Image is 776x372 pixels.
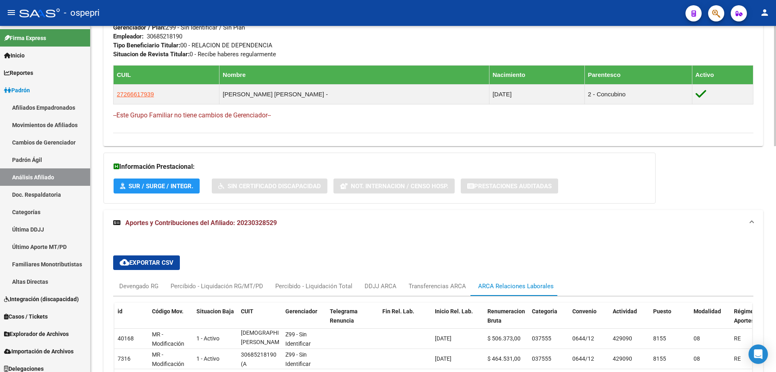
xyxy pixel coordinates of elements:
[572,355,594,362] span: 0644/12
[584,65,692,84] th: Parentesco
[113,33,143,40] strong: Empleador:
[692,65,753,84] th: Activo
[760,8,770,17] mat-icon: person
[327,303,379,338] datatable-header-cell: Telegrama Renuncia
[275,282,352,291] div: Percibido - Liquidación Total
[529,303,569,338] datatable-header-cell: Categoria
[734,335,741,342] span: RE
[584,84,692,104] td: 2 - Concubino
[119,282,158,291] div: Devengado RG
[489,65,584,84] th: Nacimiento
[613,355,632,362] span: 429090
[114,179,200,193] button: SUR / SURGE / INTEGR.
[118,308,122,315] span: id
[114,303,149,338] datatable-header-cell: id
[409,282,466,291] div: Transferencias ARCA
[113,51,190,58] strong: Situacion de Revista Titular:
[147,32,182,41] div: 30685218190
[118,335,134,342] span: 40168
[117,91,154,98] span: 27266617939
[694,308,721,315] span: Modalidad
[113,51,276,58] span: 0 - Recibe haberes regularmente
[285,308,317,315] span: Gerenciador
[382,308,414,315] span: Fin Rel. Lab.
[285,351,311,367] span: Z99 - Sin Identificar
[241,350,276,359] div: 30685218190
[285,331,311,347] span: Z99 - Sin Identificar
[694,335,700,342] span: 08
[113,24,245,31] span: Z99 - Sin Identificar / Sin Plan
[532,355,551,362] span: 037555
[4,68,33,77] span: Reportes
[650,303,690,338] datatable-header-cell: Puesto
[613,335,632,342] span: 429090
[478,282,554,291] div: ARCA Relaciones Laborales
[487,308,525,324] span: Renumeracion Bruta
[282,303,327,338] datatable-header-cell: Gerenciador
[114,65,219,84] th: CUIL
[6,8,16,17] mat-icon: menu
[379,303,432,338] datatable-header-cell: Fin Rel. Lab.
[125,219,277,227] span: Aportes y Contribuciones del Afiliado: 20230328529
[193,303,238,338] datatable-header-cell: Situacion Baja
[330,308,358,324] span: Telegrama Renuncia
[171,282,263,291] div: Percibido - Liquidación RG/MT/PD
[113,111,753,120] h4: --Este Grupo Familiar no tiene cambios de Gerenciador--
[484,303,529,338] datatable-header-cell: Renumeracion Bruta
[432,303,484,338] datatable-header-cell: Inicio Rel. Lab.
[4,34,46,43] span: Firma Express
[351,183,448,190] span: Not. Internacion / Censo Hosp.
[196,308,234,315] span: Situacion Baja
[228,183,321,190] span: Sin Certificado Discapacidad
[572,335,594,342] span: 0644/12
[653,308,671,315] span: Puesto
[532,335,551,342] span: 037555
[731,303,771,338] datatable-header-cell: Régimen Aportes
[113,42,180,49] strong: Tipo Beneficiario Titular:
[212,179,327,193] button: Sin Certificado Discapacidad
[435,355,451,362] span: [DATE]
[461,179,558,193] button: Prestaciones Auditadas
[489,84,584,104] td: [DATE]
[613,308,637,315] span: Actividad
[120,259,173,266] span: Exportar CSV
[241,320,300,345] span: (A [DEMOGRAPHIC_DATA][PERSON_NAME])
[4,329,69,338] span: Explorador de Archivos
[241,308,253,315] span: CUIT
[734,308,757,324] span: Régimen Aportes
[435,335,451,342] span: [DATE]
[64,4,99,22] span: - ospepri
[149,303,193,338] datatable-header-cell: Código Mov.
[196,355,219,362] span: 1 - Activo
[333,179,455,193] button: Not. Internacion / Censo Hosp.
[532,308,557,315] span: Categoria
[152,308,183,315] span: Código Mov.
[749,344,768,364] div: Open Intercom Messenger
[113,42,272,49] span: 00 - RELACION DE DEPENDENCIA
[474,183,552,190] span: Prestaciones Auditadas
[129,183,193,190] span: SUR / SURGE / INTEGR.
[435,308,473,315] span: Inicio Rel. Lab.
[113,24,166,31] strong: Gerenciador / Plan:
[694,355,700,362] span: 08
[734,355,741,362] span: RE
[487,335,521,342] span: $ 506.373,00
[120,257,129,267] mat-icon: cloud_download
[238,303,282,338] datatable-header-cell: CUIT
[4,86,30,95] span: Padrón
[118,355,131,362] span: 7316
[4,347,74,356] span: Importación de Archivos
[219,65,489,84] th: Nombre
[196,335,219,342] span: 1 - Activo
[365,282,396,291] div: DDJJ ARCA
[569,303,609,338] datatable-header-cell: Convenio
[609,303,650,338] datatable-header-cell: Actividad
[487,355,521,362] span: $ 464.531,00
[653,355,666,362] span: 8155
[114,161,645,172] h3: Información Prestacional:
[690,303,731,338] datatable-header-cell: Modalidad
[103,210,763,236] mat-expansion-panel-header: Aportes y Contribuciones del Afiliado: 20230328529
[653,335,666,342] span: 8155
[572,308,597,315] span: Convenio
[4,312,48,321] span: Casos / Tickets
